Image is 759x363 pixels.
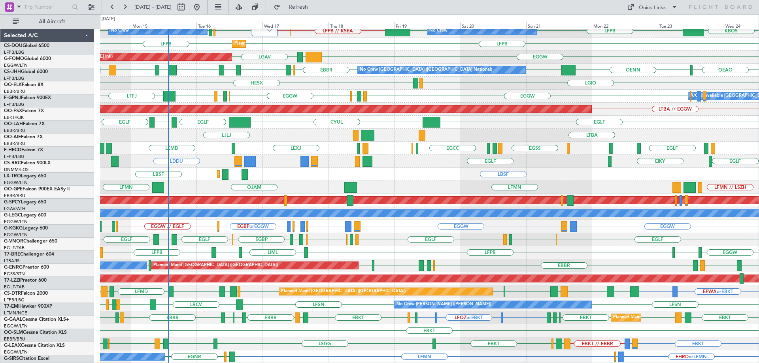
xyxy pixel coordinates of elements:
span: G-FOMO [4,56,24,61]
a: DNMM/LOS [4,167,28,173]
div: Planned Maint [GEOGRAPHIC_DATA] ([GEOGRAPHIC_DATA]) [281,286,406,297]
span: G-LEAX [4,343,21,348]
span: LX-TRO [4,174,21,179]
div: No Crew [111,25,129,37]
button: Refresh [270,1,317,13]
span: G-SIRS [4,356,19,361]
a: OO-AIEFalcon 7X [4,135,43,139]
span: F-HECD [4,148,21,152]
div: No Crew [PERSON_NAME] ([PERSON_NAME]) [396,299,491,310]
span: CS-DOU [4,43,23,48]
a: LFPB/LBG [4,49,25,55]
div: Planned Maint Kortrijk-[GEOGRAPHIC_DATA] [613,312,705,324]
span: [DATE] - [DATE] [134,4,172,11]
div: Mon 15 [131,22,197,29]
span: F-GPNJ [4,96,21,100]
a: CS-RRCFalcon 900LX [4,161,51,166]
div: Wed 17 [262,22,329,29]
span: G-LEGC [4,213,21,218]
div: Fri 19 [394,22,460,29]
a: F-GPNJFalcon 900EX [4,96,51,100]
a: CS-JHHGlobal 6000 [4,70,48,74]
a: EBBR/BRU [4,336,25,342]
span: T7-BRE [4,252,20,257]
a: LFMN/NCE [4,310,27,316]
a: G-SPCYLegacy 650 [4,200,46,205]
span: OO-FSX [4,109,22,113]
div: Thu 18 [329,22,395,29]
span: CS-DTR [4,291,21,296]
div: [DATE] [102,16,115,23]
a: CS-DOUGlobal 6500 [4,43,49,48]
a: G-VNORChallenger 650 [4,239,57,244]
a: EGLF/FAB [4,245,25,251]
a: LFPB/LBG [4,75,25,81]
a: OO-LAHFalcon 7X [4,122,45,126]
div: Tue 23 [658,22,724,29]
div: Planned Maint [GEOGRAPHIC_DATA] ([GEOGRAPHIC_DATA]) [234,38,359,50]
button: Quick Links [623,1,682,13]
a: F-HECDFalcon 7X [4,148,43,152]
a: EGGW/LTN [4,232,28,238]
a: LX-TROLegacy 650 [4,174,46,179]
a: T7-BREChallenger 604 [4,252,54,257]
span: G-GAAL [4,317,22,322]
a: EBKT/KJK [4,115,24,120]
a: G-KGKGLegacy 600 [4,226,48,231]
a: LFPB/LBG [4,102,25,107]
div: Quick Links [639,4,666,12]
span: OO-LAH [4,122,23,126]
a: EBBR/BRU [4,193,25,199]
a: EGGW/LTN [4,349,28,355]
a: EGLF/FAB [4,284,25,290]
a: G-FOMOGlobal 6000 [4,56,51,61]
div: No Crew [GEOGRAPHIC_DATA] ([GEOGRAPHIC_DATA] National) [360,64,492,76]
span: All Aircraft [21,19,83,24]
a: G-ENRGPraetor 600 [4,265,49,270]
a: T7-EMIHawker 900XP [4,304,52,309]
a: OO-GPEFalcon 900EX EASy II [4,187,70,192]
span: G-KGKG [4,226,23,231]
a: EBBR/BRU [4,88,25,94]
div: Mon 22 [592,22,658,29]
span: G-VNOR [4,239,23,244]
button: All Aircraft [9,15,86,28]
a: EGSS/STN [4,271,25,277]
a: LFPB/LBG [4,154,25,160]
span: OO-SLM [4,330,23,335]
a: EBBR/BRU [4,128,25,134]
a: OO-FSXFalcon 7X [4,109,44,113]
a: G-LEGCLegacy 600 [4,213,46,218]
a: EGGW/LTN [4,180,28,186]
a: G-SIRSCitation Excel [4,356,49,361]
div: Sun 21 [526,22,592,29]
a: LGAV/ATH [4,206,25,212]
a: EGGW/LTN [4,323,28,329]
span: OO-ELK [4,83,22,87]
span: CS-RRC [4,161,21,166]
a: EGGW/LTN [4,219,28,225]
div: Sat 20 [460,22,526,29]
span: OO-GPE [4,187,23,192]
img: arrow-gray.svg [267,29,272,32]
div: No Crew [429,25,447,37]
a: LTBA/ISL [4,258,22,264]
a: T7-LZZIPraetor 600 [4,278,47,283]
span: T7-EMI [4,304,19,309]
a: OO-SLMCessna Citation XLS [4,330,67,335]
span: OO-AIE [4,135,21,139]
span: G-SPCY [4,200,21,205]
a: EGGW/LTN [4,62,28,68]
a: LFPB/LBG [4,297,25,303]
a: G-LEAXCessna Citation XLS [4,343,65,348]
span: Refresh [282,4,315,10]
a: CS-DTRFalcon 2000 [4,291,48,296]
input: Trip Number [24,1,70,13]
div: Tue 16 [196,22,262,29]
a: OO-ELKFalcon 8X [4,83,43,87]
a: EBBR/BRU [4,141,25,147]
span: CS-JHH [4,70,21,74]
a: G-GAALCessna Citation XLS+ [4,317,69,322]
span: T7-LZZI [4,278,20,283]
div: Planned Maint Sofia [219,168,260,180]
